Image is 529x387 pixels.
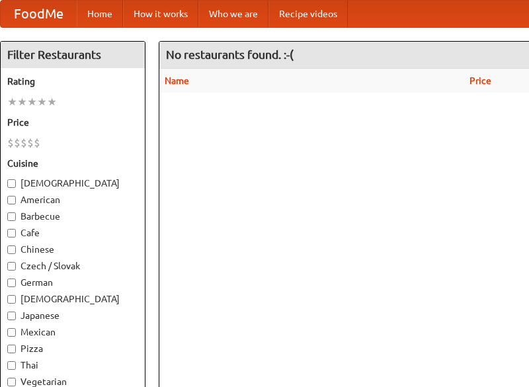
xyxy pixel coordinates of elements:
li: ★ [7,95,17,109]
label: Mexican [7,325,138,339]
input: [DEMOGRAPHIC_DATA] [7,295,16,304]
input: German [7,279,16,287]
input: Vegetarian [7,378,16,386]
h5: Cuisine [7,157,138,170]
h5: Rating [7,75,138,88]
li: ★ [17,95,27,109]
a: Name [165,75,189,86]
input: Chinese [7,245,16,254]
input: Pizza [7,345,16,353]
input: Japanese [7,312,16,320]
label: German [7,276,138,289]
a: Recipe videos [268,1,348,27]
label: American [7,193,138,206]
input: Thai [7,361,16,370]
label: Pizza [7,342,138,355]
label: Chinese [7,243,138,256]
li: ★ [37,95,47,109]
label: [DEMOGRAPHIC_DATA] [7,177,138,190]
input: [DEMOGRAPHIC_DATA] [7,179,16,188]
input: Barbecue [7,212,16,221]
a: Who we are [198,1,268,27]
a: How it works [123,1,198,27]
a: Home [77,1,123,27]
h4: Filter Restaurants [1,42,145,68]
li: $ [27,136,34,150]
label: Japanese [7,309,138,322]
input: Czech / Slovak [7,262,16,271]
label: Thai [7,359,138,372]
input: American [7,196,16,204]
li: $ [34,136,40,150]
a: Price [469,75,491,86]
li: $ [20,136,27,150]
ng-pluralize: No restaurants found. :-( [166,48,294,61]
a: FoodMe [1,1,77,27]
label: Czech / Slovak [7,259,138,273]
li: $ [14,136,20,150]
label: [DEMOGRAPHIC_DATA] [7,292,138,306]
li: $ [7,136,14,150]
label: Barbecue [7,210,138,223]
li: ★ [27,95,37,109]
h5: Price [7,116,138,129]
li: ★ [47,95,57,109]
label: Cafe [7,226,138,239]
input: Cafe [7,229,16,237]
input: Mexican [7,328,16,337]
